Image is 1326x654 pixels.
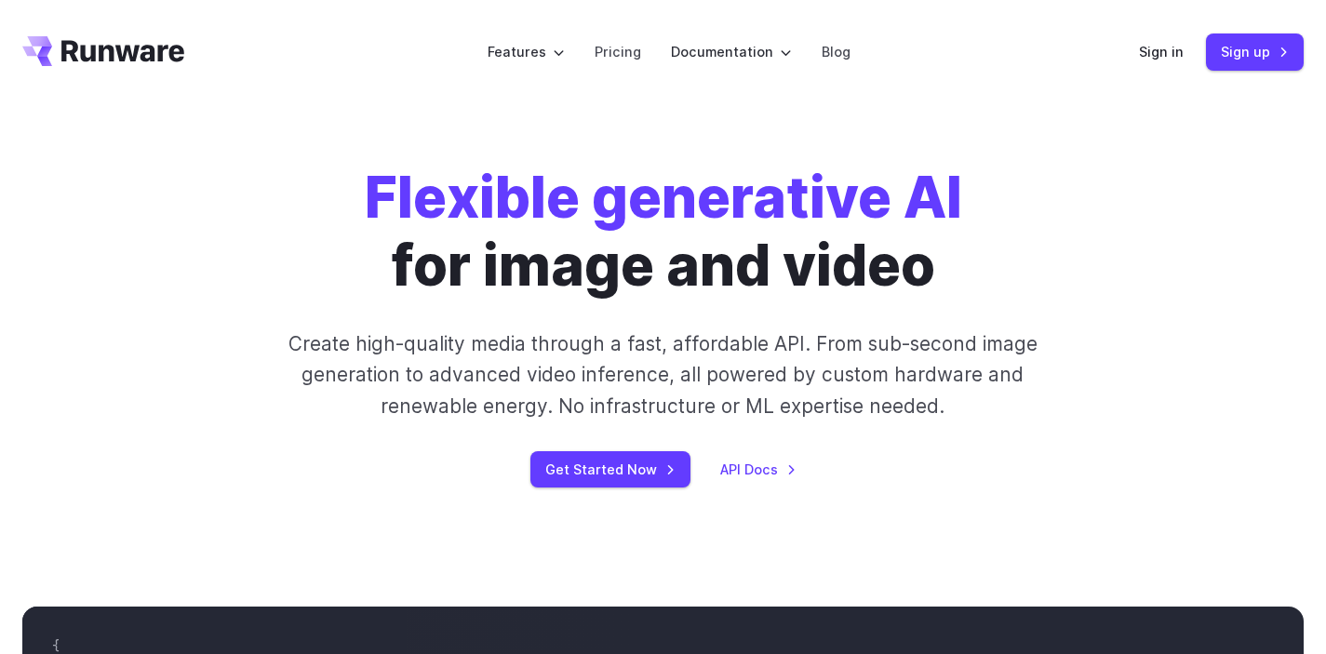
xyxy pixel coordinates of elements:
[22,36,184,66] a: Go to /
[595,41,641,62] a: Pricing
[1206,33,1304,70] a: Sign up
[1139,41,1184,62] a: Sign in
[822,41,851,62] a: Blog
[530,451,690,487] a: Get Started Now
[365,163,962,232] strong: Flexible generative AI
[253,328,1073,421] p: Create high-quality media through a fast, affordable API. From sub-second image generation to adv...
[720,459,797,480] a: API Docs
[671,41,792,62] label: Documentation
[52,637,60,654] span: {
[488,41,565,62] label: Features
[365,164,962,299] h1: for image and video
